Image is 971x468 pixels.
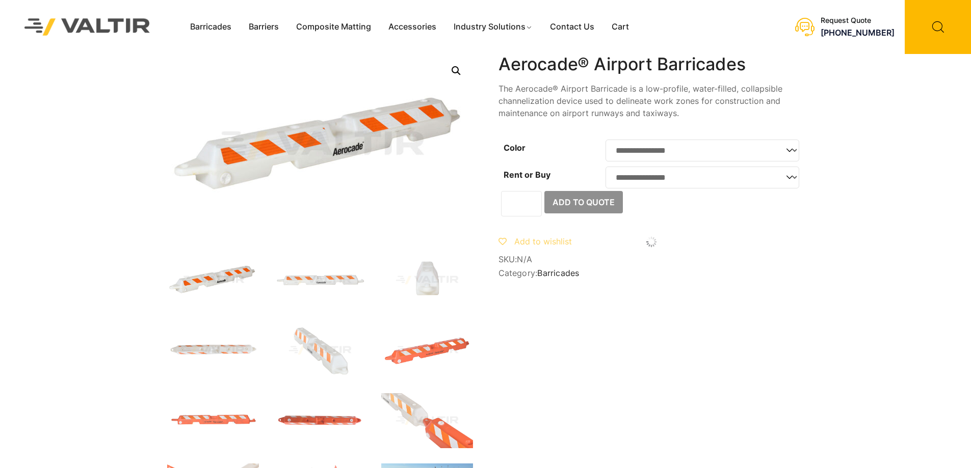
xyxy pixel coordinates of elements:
[501,191,542,216] input: Product quantity
[821,27,895,38] a: [PHONE_NUMBER]
[167,253,259,308] img: Aerocade_Nat_3Q-1.jpg
[181,19,240,35] a: Barricades
[240,19,287,35] a: Barriers
[274,253,366,308] img: Aerocade_Nat_Front-1.jpg
[381,323,473,378] img: Aerocade_Org_3Q.jpg
[498,54,804,75] h1: Aerocade® Airport Barricades
[498,82,804,119] p: The Aerocade® Airport Barricade is a low-profile, water-filled, collapsible channelization device...
[821,16,895,25] div: Request Quote
[504,143,526,153] label: Color
[517,254,532,264] span: N/A
[287,19,380,35] a: Composite Matting
[541,19,603,35] a: Contact Us
[603,19,638,35] a: Cart
[11,5,164,48] img: Valtir Rentals
[274,393,366,448] img: Aerocade_Org_Top.jpg
[537,268,579,278] a: Barricades
[381,253,473,308] img: Aerocade_Nat_Side.jpg
[504,170,550,180] label: Rent or Buy
[445,19,541,35] a: Industry Solutions
[167,323,259,378] img: Aerocade_Nat_Top.jpg
[381,393,473,448] img: Aerocade_Org_x1.jpg
[498,268,804,278] span: Category:
[498,255,804,264] span: SKU:
[167,393,259,448] img: Aerocade_Org_Front.jpg
[544,191,623,213] button: Add to Quote
[380,19,445,35] a: Accessories
[274,323,366,378] img: Aerocade_Nat_x1-1.jpg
